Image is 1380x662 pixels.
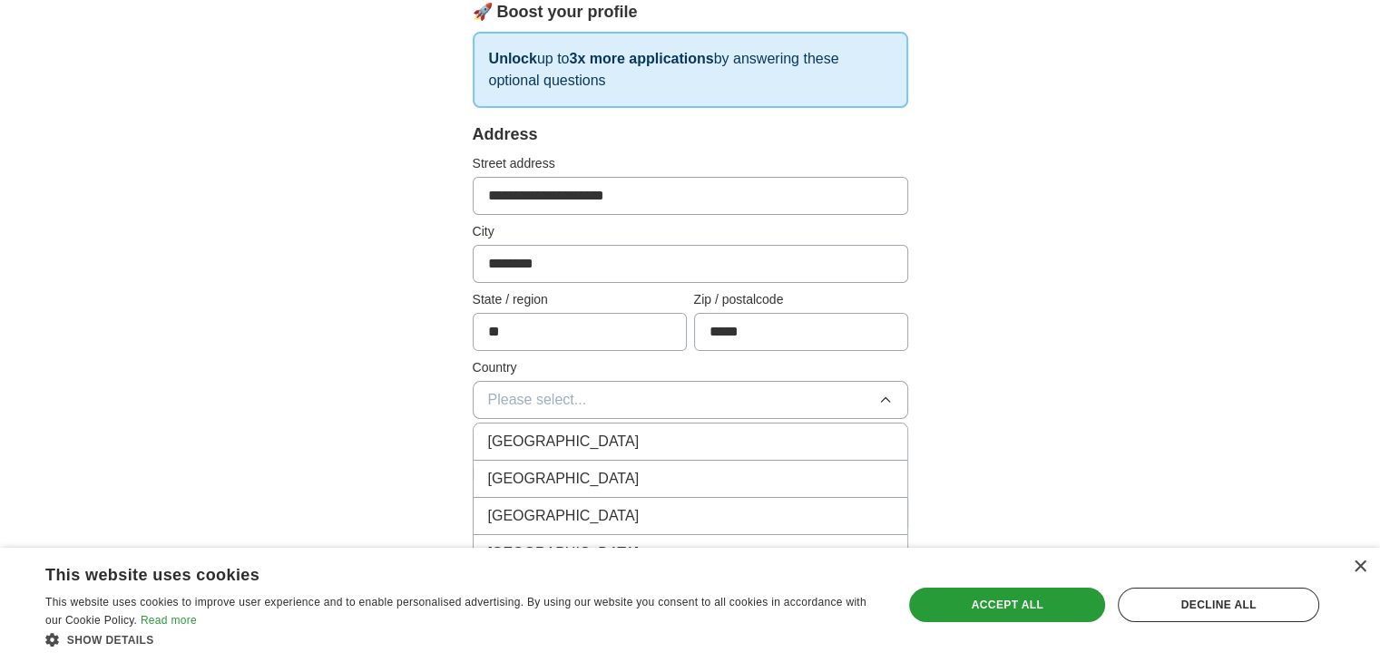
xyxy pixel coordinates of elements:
span: [GEOGRAPHIC_DATA] [488,468,640,490]
span: [GEOGRAPHIC_DATA] [488,542,640,564]
button: Please select... [473,381,908,419]
div: Decline all [1118,588,1319,622]
div: Show details [45,630,877,648]
div: This website uses cookies [45,559,832,586]
span: [GEOGRAPHIC_DATA] [488,431,640,453]
div: Accept all [909,588,1105,622]
div: Address [473,122,908,147]
label: City [473,222,908,241]
a: Read more, opens a new window [141,614,197,627]
span: Please select... [488,389,587,411]
strong: Unlock [489,51,537,66]
span: Show details [67,634,154,647]
div: Close [1353,560,1366,574]
label: State / region [473,290,687,309]
span: [GEOGRAPHIC_DATA] [488,505,640,527]
label: Country [473,358,908,377]
span: This website uses cookies to improve user experience and to enable personalised advertising. By u... [45,596,866,627]
label: Street address [473,154,908,173]
label: Zip / postalcode [694,290,908,309]
p: up to by answering these optional questions [473,32,908,108]
strong: 3x more applications [569,51,713,66]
